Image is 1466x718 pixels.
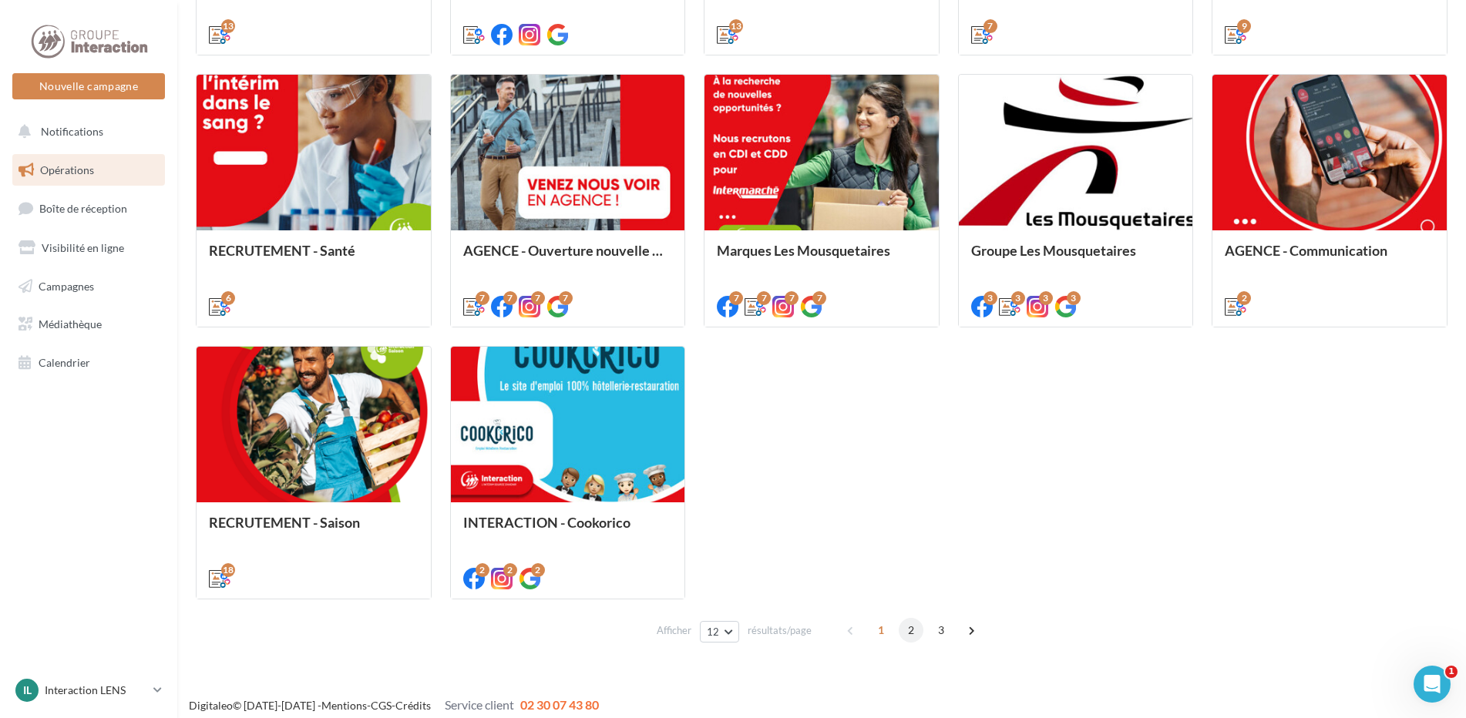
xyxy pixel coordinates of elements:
span: Visibilité en ligne [42,241,124,254]
span: Boîte de réception [39,202,127,215]
span: 1 [869,618,893,643]
div: RECRUTEMENT - Saison [209,515,419,545]
div: 13 [729,19,743,33]
button: Nouvelle campagne [12,73,165,99]
a: Calendrier [9,347,168,379]
div: 6 [221,291,235,305]
a: Crédits [395,699,431,712]
div: 13 [221,19,235,33]
div: 7 [559,291,573,305]
span: Service client [445,697,514,712]
div: 7 [531,291,545,305]
span: Notifications [41,125,103,138]
span: 02 30 07 43 80 [520,697,599,712]
a: Opérations [9,154,168,186]
div: 7 [757,291,771,305]
div: Groupe Les Mousquetaires [971,243,1181,273]
iframe: Intercom live chat [1414,666,1451,703]
a: Mentions [321,699,367,712]
div: 7 [812,291,826,305]
a: CGS [371,699,392,712]
a: Digitaleo [189,699,233,712]
span: Afficher [657,623,691,638]
div: 7 [476,291,489,305]
div: 3 [1011,291,1025,305]
div: 2 [503,563,517,577]
span: Opérations [40,163,94,176]
span: 1 [1445,666,1458,678]
div: 2 [476,563,489,577]
button: Notifications [9,116,162,148]
a: Médiathèque [9,308,168,341]
a: Visibilité en ligne [9,232,168,264]
div: RECRUTEMENT - Santé [209,243,419,273]
div: Marques Les Mousquetaires [717,243,926,273]
span: Calendrier [39,356,90,369]
p: Interaction LENS [45,683,147,698]
span: IL [23,683,32,698]
div: 2 [531,563,545,577]
div: AGENCE - Ouverture nouvelle agence [463,243,673,273]
div: 18 [221,563,235,577]
div: 7 [785,291,799,305]
span: Médiathèque [39,317,102,330]
span: 3 [929,618,953,643]
span: 12 [707,626,720,638]
div: AGENCE - Communication [1225,243,1434,273]
div: 3 [1039,291,1053,305]
div: 7 [729,291,743,305]
a: Campagnes [9,270,168,303]
button: 12 [700,621,739,643]
span: © [DATE]-[DATE] - - - [189,699,599,712]
div: 7 [983,19,997,33]
span: Campagnes [39,279,94,292]
span: 2 [899,618,923,643]
div: 7 [503,291,517,305]
a: IL Interaction LENS [12,676,165,705]
div: INTERACTION - Cookorico [463,515,673,545]
div: 3 [983,291,997,305]
div: 2 [1237,291,1251,305]
a: Boîte de réception [9,192,168,225]
span: résultats/page [748,623,812,638]
div: 9 [1237,19,1251,33]
div: 3 [1067,291,1081,305]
